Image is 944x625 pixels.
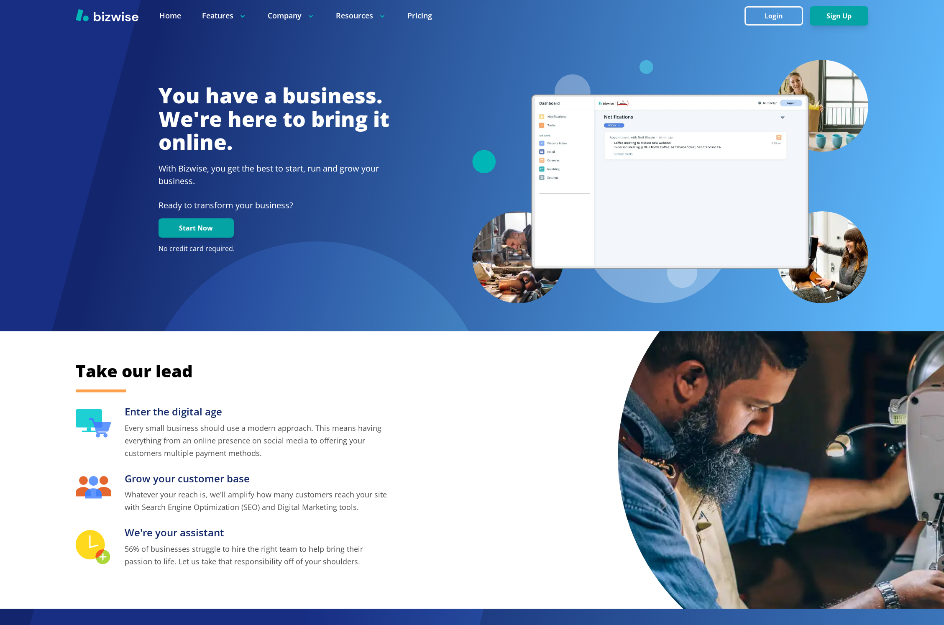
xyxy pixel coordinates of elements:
[268,10,315,21] p: Company
[744,6,803,26] button: Login
[76,530,111,565] img: We're your assistant Icon
[407,10,432,21] a: Pricing
[159,10,181,21] a: Home
[125,405,389,419] h3: Enter the digital age
[76,360,703,382] h2: Take our lead
[76,409,111,438] img: Enter the digital age Icon
[125,472,389,486] h3: Grow your customer base
[202,10,247,21] p: Features
[159,218,234,238] button: Start Now
[159,84,389,154] h1: You have a business. We're here to bring it online.
[125,543,389,568] p: 56% of businesses struggle to hire the right team to help bring their passion to life. Let us tak...
[336,10,386,21] p: Resources
[810,12,868,20] a: Sign Up
[125,422,389,459] p: Every small business should use a modern approach. This means having everything from an online pr...
[744,12,810,20] a: Login
[159,244,389,254] p: No credit card required.
[76,9,138,21] img: Bizwise Logo
[159,224,234,232] a: Start Now
[76,476,111,499] img: Grow your customer base Icon
[810,6,868,26] button: Sign Up
[125,526,389,540] h3: We're your assistant
[159,199,389,212] p: Ready to transform your business?
[159,162,389,187] h2: With Bizwise, you get the best to start, run and grow your business.
[125,488,389,513] p: Whatever your reach is, we'll amplify how many customers reach your site with Search Engine Optim...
